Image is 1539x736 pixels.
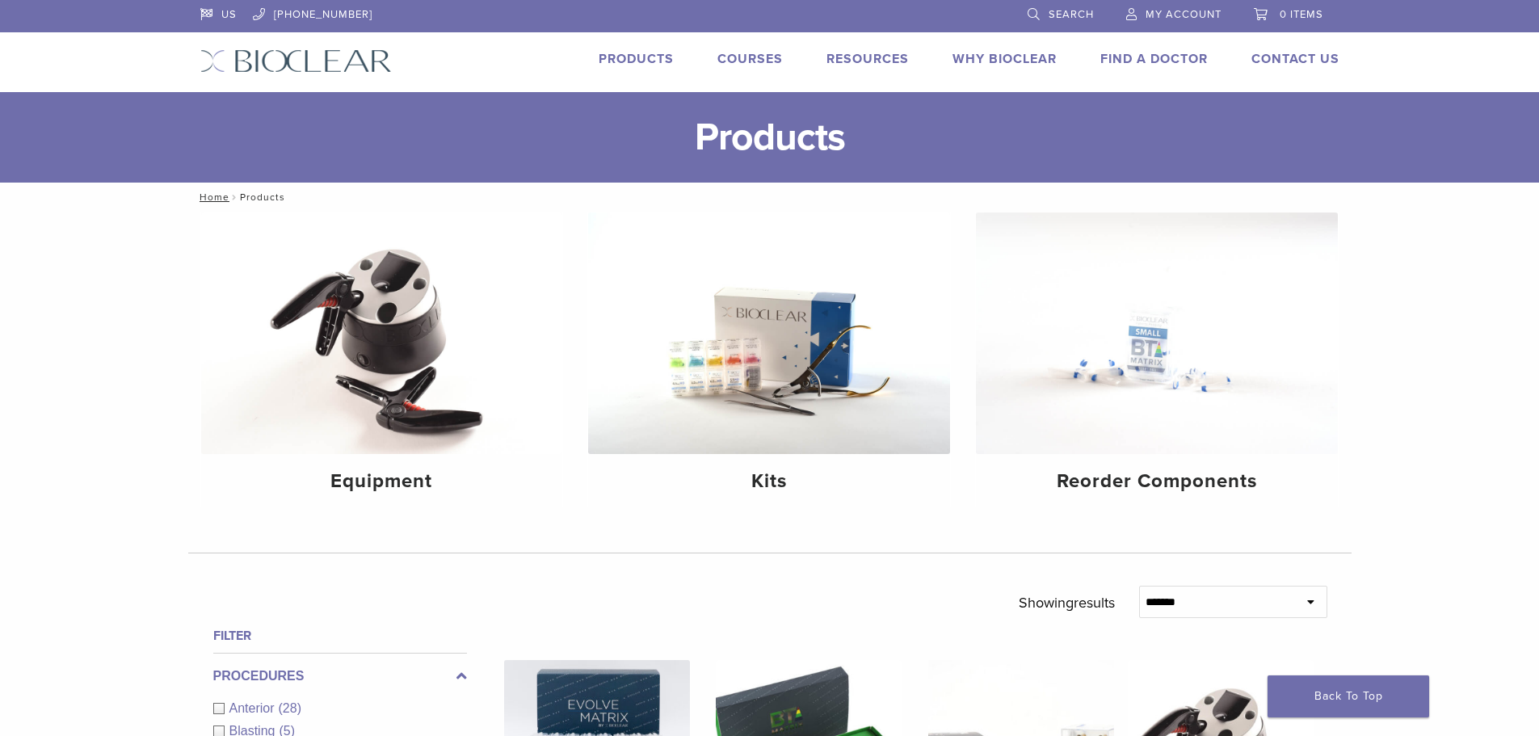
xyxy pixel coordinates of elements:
[588,212,950,507] a: Kits
[588,212,950,454] img: Kits
[214,467,550,496] h4: Equipment
[599,51,674,67] a: Products
[229,701,279,715] span: Anterior
[1049,8,1094,21] span: Search
[952,51,1057,67] a: Why Bioclear
[213,667,467,686] label: Procedures
[601,467,937,496] h4: Kits
[213,626,467,646] h4: Filter
[1146,8,1222,21] span: My Account
[989,467,1325,496] h4: Reorder Components
[1019,586,1115,620] p: Showing results
[200,49,392,73] img: Bioclear
[188,183,1352,212] nav: Products
[1100,51,1208,67] a: Find A Doctor
[201,212,563,454] img: Equipment
[229,193,240,201] span: /
[976,212,1338,454] img: Reorder Components
[976,212,1338,507] a: Reorder Components
[201,212,563,507] a: Equipment
[1280,8,1323,21] span: 0 items
[1268,675,1429,717] a: Back To Top
[195,191,229,203] a: Home
[1251,51,1339,67] a: Contact Us
[826,51,909,67] a: Resources
[717,51,783,67] a: Courses
[279,701,301,715] span: (28)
